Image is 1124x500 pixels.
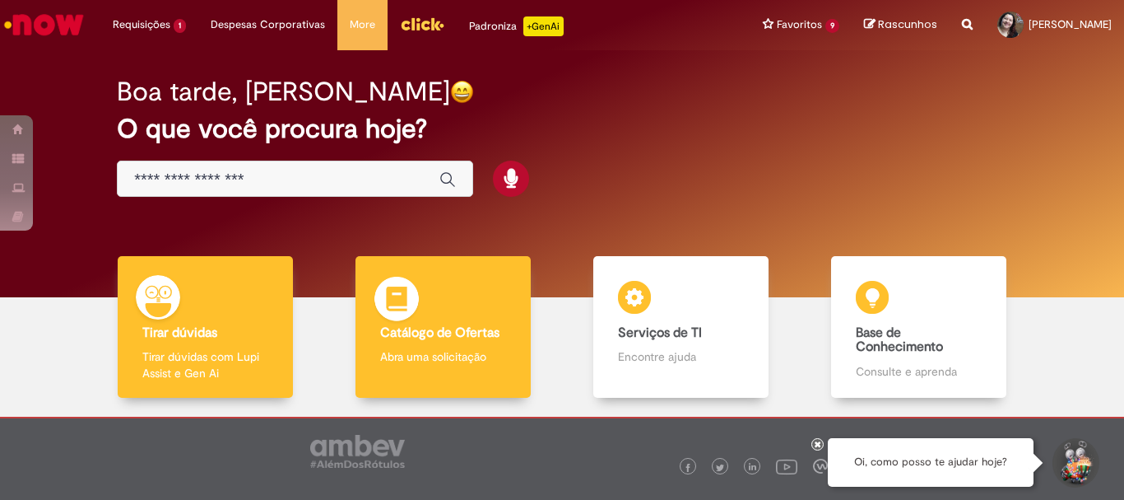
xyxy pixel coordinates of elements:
[310,435,405,468] img: logo_footer_ambev_rotulo_gray.png
[117,77,450,106] h2: Boa tarde, [PERSON_NAME]
[828,438,1033,487] div: Oi, como posso te ajudar hoje?
[117,114,1007,143] h2: O que você procura hoje?
[856,325,943,356] b: Base de Conhecimento
[1029,17,1112,31] span: [PERSON_NAME]
[380,348,505,365] p: Abra uma solicitação
[469,16,564,36] div: Padroniza
[749,463,757,473] img: logo_footer_linkedin.png
[813,459,828,474] img: logo_footer_workplace.png
[777,16,822,33] span: Favoritos
[856,363,981,380] p: Consulte e aprenda
[562,256,800,399] a: Serviços de TI Encontre ajuda
[142,348,267,381] p: Tirar dúvidas com Lupi Assist e Gen Ai
[1050,438,1099,488] button: Iniciar Conversa de Suporte
[324,256,562,399] a: Catálogo de Ofertas Abra uma solicitação
[211,16,325,33] span: Despesas Corporativas
[86,256,324,399] a: Tirar dúvidas Tirar dúvidas com Lupi Assist e Gen Ai
[618,348,743,365] p: Encontre ajuda
[350,16,375,33] span: More
[878,16,937,32] span: Rascunhos
[450,80,474,104] img: happy-face.png
[776,456,797,477] img: logo_footer_youtube.png
[618,325,702,341] b: Serviços de TI
[716,464,724,472] img: logo_footer_twitter.png
[800,256,1038,399] a: Base de Conhecimento Consulte e aprenda
[684,464,692,472] img: logo_footer_facebook.png
[864,17,937,33] a: Rascunhos
[400,12,444,36] img: click_logo_yellow_360x200.png
[142,325,217,341] b: Tirar dúvidas
[380,325,499,341] b: Catálogo de Ofertas
[523,16,564,36] p: +GenAi
[113,16,170,33] span: Requisições
[2,8,86,41] img: ServiceNow
[174,19,186,33] span: 1
[825,19,839,33] span: 9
